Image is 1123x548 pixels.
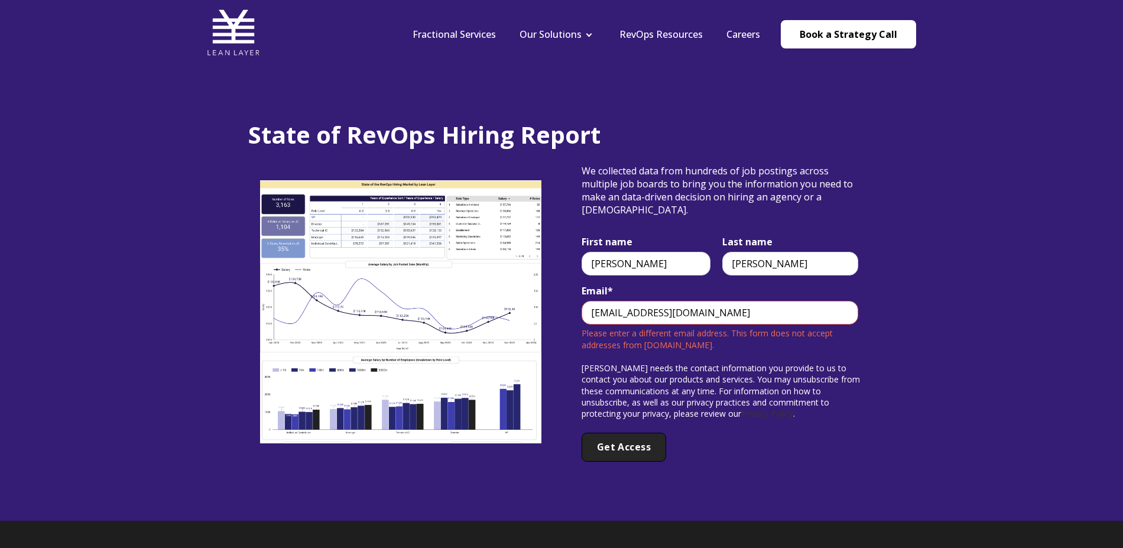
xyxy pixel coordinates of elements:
[260,180,541,443] img: Screenshot 2024-01-16 at 3.16.09 PM
[582,164,853,216] span: We collected data from hundreds of job postings across multiple job boards to bring you the infor...
[726,28,760,41] a: Careers
[781,20,916,48] a: Book a Strategy Call
[207,6,260,59] img: Lean Layer Logo
[582,433,667,462] input: Get Access
[520,28,582,41] a: Our Solutions
[248,118,601,151] span: State of RevOps Hiring Report
[582,327,863,351] label: Please enter a different email address. This form does not accept addresses from [DOMAIN_NAME].
[582,362,863,419] p: [PERSON_NAME] needs the contact information you provide to us to contact you about our products a...
[401,28,772,41] div: Navigation Menu
[741,408,793,419] a: Privacy Policy
[582,284,608,297] span: Email
[619,28,703,41] a: RevOps Resources
[722,235,773,248] span: Last name
[413,28,496,41] a: Fractional Services
[582,235,632,248] span: First name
